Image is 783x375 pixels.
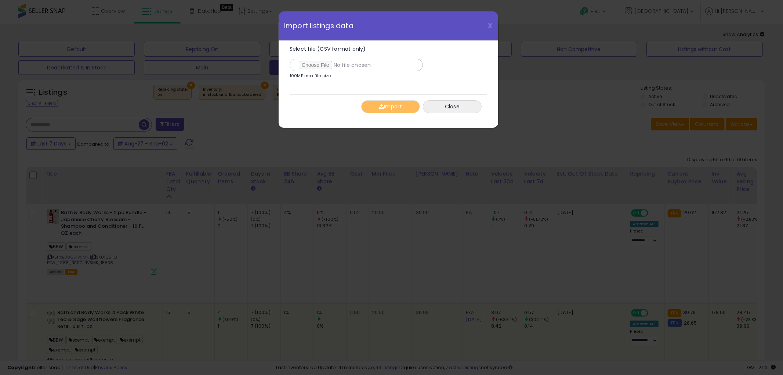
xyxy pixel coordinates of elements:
span: Select file (CSV format only) [290,45,366,53]
button: Import [361,100,420,113]
button: Close [423,100,482,113]
span: X [487,21,493,31]
p: 100MB max file size [290,74,331,78]
span: Import listings data [284,22,354,29]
